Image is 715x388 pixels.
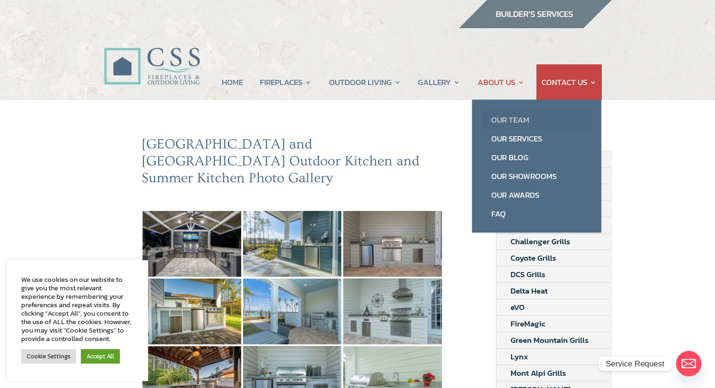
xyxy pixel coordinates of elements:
[81,349,120,364] a: Accept All
[496,283,562,299] a: Delta Heat
[481,129,592,148] a: Our Services
[481,186,592,204] a: Our Awards
[496,266,559,282] a: DCS Grills
[496,365,580,381] a: Mont Alpi Grills
[329,64,401,100] a: OUTDOOR LIVING
[481,167,592,186] a: Our Showrooms
[496,316,559,332] a: FireMagic
[21,349,76,364] a: Cookie Settings
[458,19,612,31] a: builder services construction supply
[496,332,603,348] a: Green Mountain Grills
[496,250,570,266] a: Coyote Grills
[496,233,584,249] a: Challenger Grills
[542,64,597,100] a: CONTACT US
[496,349,542,365] a: Lynx
[481,204,592,223] a: FAQ
[243,211,342,277] img: 1
[104,22,200,90] img: CSS Fireplaces & Outdoor Living (Formerly Construction Solutions & Supply)- Jacksonville Ormond B...
[676,351,701,376] a: Email
[418,64,460,100] a: GALLERY
[496,299,539,315] a: eVO
[343,279,442,344] img: 5
[141,136,443,191] h2: [GEOGRAPHIC_DATA] and [GEOGRAPHIC_DATA] Outdoor Kitchen and Summer Kitchen Photo Gallery
[222,64,243,100] a: HOME
[477,64,524,100] a: ABOUT US
[142,211,241,277] img: 30
[243,279,342,344] img: 4
[21,275,134,343] div: We use cookies on our website to give you the most relevant experience by remembering your prefer...
[142,279,241,344] img: 3
[481,148,592,167] a: Our Blog
[260,64,312,100] a: FIREPLACES
[343,211,442,277] img: 2
[481,110,592,129] a: Our Team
